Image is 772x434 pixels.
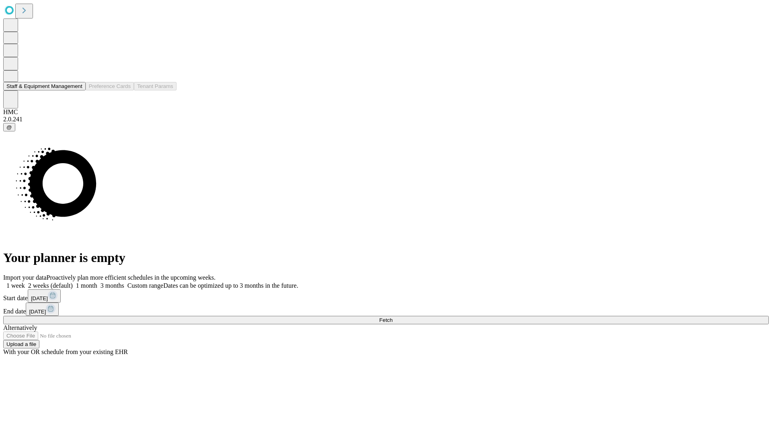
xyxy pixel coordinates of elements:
h1: Your planner is empty [3,250,769,265]
span: Import your data [3,274,47,281]
button: Fetch [3,316,769,324]
span: [DATE] [31,295,48,301]
span: 1 week [6,282,25,289]
div: Start date [3,289,769,303]
span: Custom range [127,282,163,289]
span: With your OR schedule from your existing EHR [3,348,128,355]
button: Preference Cards [86,82,134,90]
span: Dates can be optimized up to 3 months in the future. [163,282,298,289]
button: @ [3,123,15,131]
button: [DATE] [28,289,61,303]
div: 2.0.241 [3,116,769,123]
span: Fetch [379,317,392,323]
div: End date [3,303,769,316]
button: Tenant Params [134,82,177,90]
button: Upload a file [3,340,39,348]
span: @ [6,124,12,130]
span: 1 month [76,282,97,289]
div: HMC [3,108,769,116]
span: 2 weeks (default) [28,282,73,289]
span: 3 months [101,282,124,289]
button: [DATE] [26,303,59,316]
span: Alternatively [3,324,37,331]
span: Proactively plan more efficient schedules in the upcoming weeks. [47,274,216,281]
span: [DATE] [29,309,46,315]
button: Staff & Equipment Management [3,82,86,90]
